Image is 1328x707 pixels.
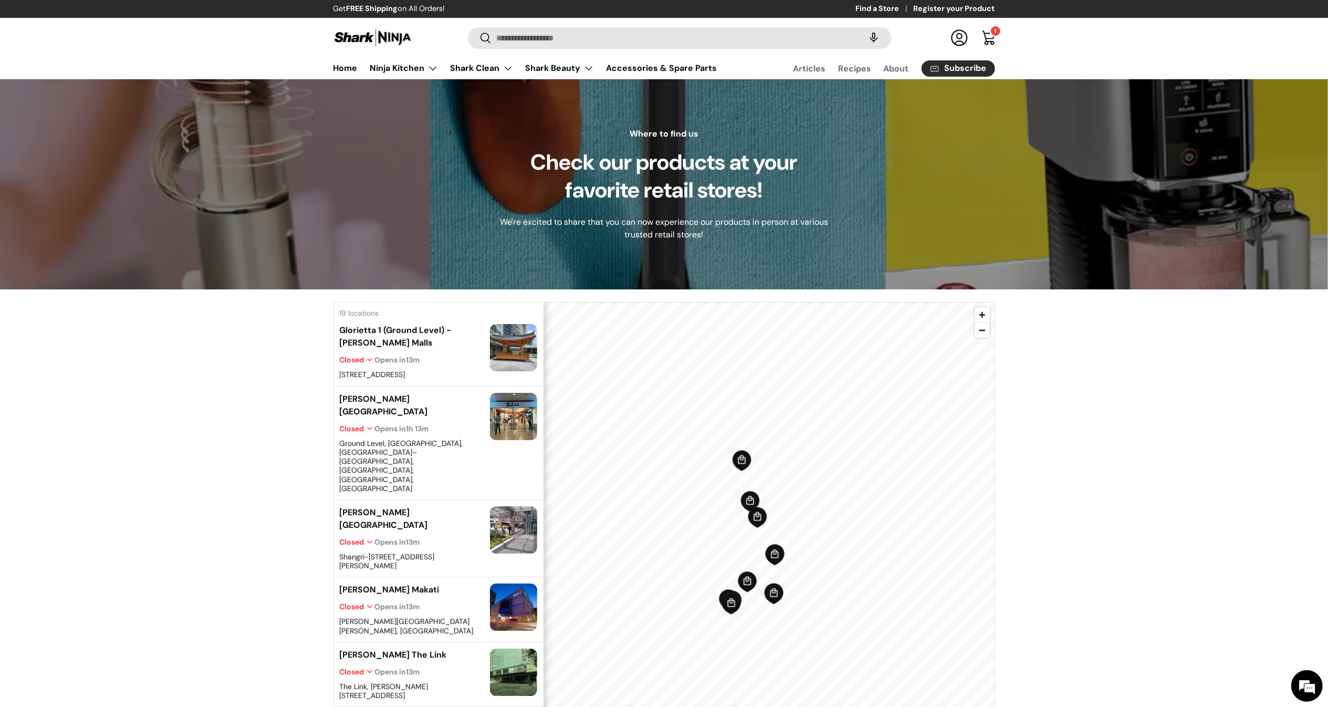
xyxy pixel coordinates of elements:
div: [PERSON_NAME] The Link [340,649,447,661]
img: Rustan's Alabang Town Center [490,393,537,440]
img: Rustan's Makati [490,584,537,631]
span: Opens in [375,537,420,547]
a: Find a Store [856,3,914,15]
span: Opens in [375,355,420,365]
h1: Check our products at your favorite retail stores! [499,149,830,205]
img: Anson's The Link [490,649,537,696]
span: Opens in [375,602,420,611]
p: We're excited to share that you can now experience our products in person at various trusted reta... [499,216,830,241]
span: The Link, [PERSON_NAME][STREET_ADDRESS] [340,682,428,700]
div: Map marker [764,583,783,605]
span: Shangri-[STREET_ADDRESS][PERSON_NAME] [340,552,435,570]
summary: Ninja Kitchen [364,58,444,79]
div: Map marker [765,544,785,566]
span: 1 [995,27,997,35]
a: Recipes [838,58,871,79]
span: Subscribe [944,64,986,72]
div: Map marker [731,450,751,472]
div: Map marker [747,507,767,529]
div: Map marker [740,491,760,513]
time: 13m [406,602,420,611]
a: Accessories & Spare Parts [607,58,717,78]
p: Get on All Orders! [333,3,445,15]
div: Map marker [718,589,738,611]
div: [PERSON_NAME] [GEOGRAPHIC_DATA] [340,506,484,532]
img: Glorietta 1 (Ground Level) - Ayala Malls [490,324,537,371]
span: [PERSON_NAME][GEOGRAPHIC_DATA][PERSON_NAME], [GEOGRAPHIC_DATA] [340,617,474,635]
span: Closed [340,537,364,547]
img: Shark Ninja Philippines [333,27,412,48]
summary: Shark Clean [444,58,519,79]
div: [PERSON_NAME] [GEOGRAPHIC_DATA] [340,393,484,418]
div: [PERSON_NAME] Makati [340,584,440,596]
div: Map marker [722,590,742,612]
time: 13m [406,667,420,677]
a: Home [333,58,358,78]
nav: Secondary [768,58,995,79]
div: Map marker [737,571,757,593]
div: Glorietta 1 (Ground Level) - [PERSON_NAME] Malls [340,324,484,349]
div: Map marker [721,593,741,615]
p: Where to find us [499,128,830,140]
span: [STREET_ADDRESS] [340,370,405,379]
time: 13m [406,537,420,547]
nav: Primary [333,58,717,79]
a: Register your Product [914,3,995,15]
button: Zoom in [975,307,990,323]
a: About [884,58,909,79]
a: Subscribe [922,60,995,77]
span: Closed [340,355,364,365]
strong: FREE Shipping [347,4,398,13]
img: Rustan's Shangri-La Plaza [490,506,537,554]
summary: Shark Beauty [519,58,600,79]
time: 1h 13m [406,424,429,433]
span: Closed [340,667,364,677]
span: Opens in [375,424,429,433]
button: Zoom out [975,323,990,338]
speech-search-button: Search by voice [857,26,891,49]
span: Opens in [375,667,420,677]
div: 19 locations [333,302,543,318]
span: Closed [340,602,364,611]
span: Ground Level, [GEOGRAPHIC_DATA], [GEOGRAPHIC_DATA]–[GEOGRAPHIC_DATA], [GEOGRAPHIC_DATA], [GEOGRAP... [340,439,463,493]
span: Closed [340,424,364,433]
time: 13m [406,355,420,365]
a: Articles [793,58,825,79]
